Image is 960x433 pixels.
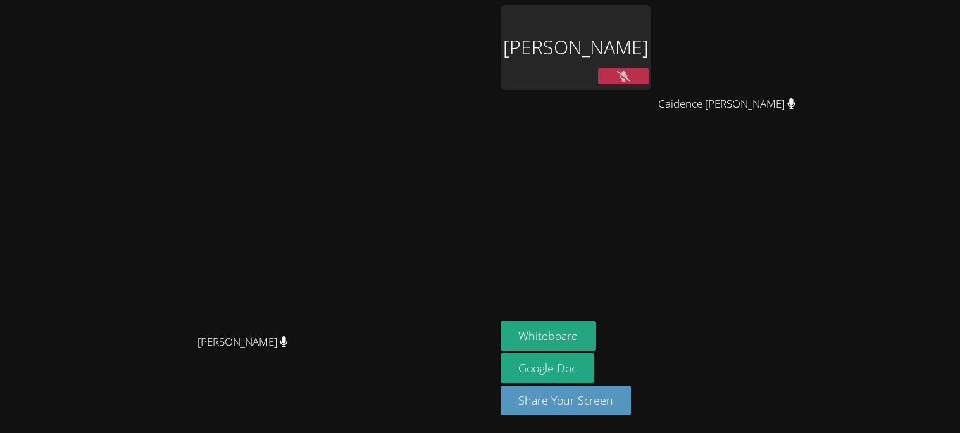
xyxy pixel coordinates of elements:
button: Whiteboard [501,321,596,351]
button: Share Your Screen [501,386,631,415]
span: Caidence [PERSON_NAME] [658,95,795,113]
span: [PERSON_NAME] [197,333,288,351]
div: [PERSON_NAME] [501,5,651,90]
a: Google Doc [501,353,594,383]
